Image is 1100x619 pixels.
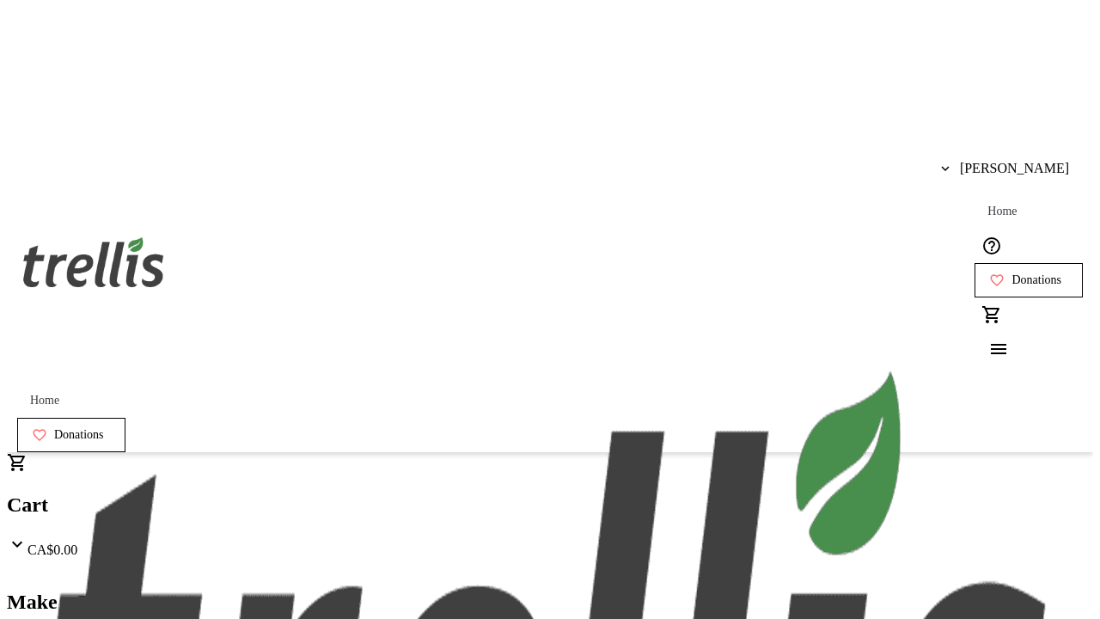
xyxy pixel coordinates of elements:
span: [PERSON_NAME] [960,161,1069,176]
a: Home [17,383,72,418]
a: Donations [975,263,1083,297]
span: Home [987,205,1017,218]
span: Home [30,394,59,408]
span: Donations [1011,273,1061,287]
button: [PERSON_NAME] [927,151,1083,186]
a: Home [975,194,1030,229]
a: Donations [17,418,125,452]
span: Donations [54,428,104,442]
